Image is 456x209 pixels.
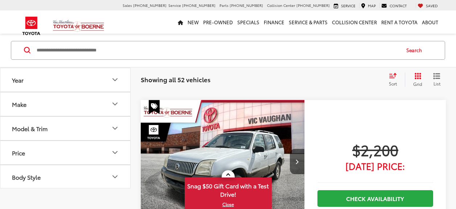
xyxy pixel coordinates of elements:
[317,162,433,170] span: [DATE] Price:
[379,11,420,34] a: Rent a Toyota
[123,3,132,8] span: Sales
[359,3,378,9] a: Map
[185,178,271,200] span: Snag $50 Gift Card with a Test Drive!
[36,42,399,59] input: Search by Make, Model, or Keyword
[341,3,356,8] span: Service
[287,11,330,34] a: Service & Parts: Opens in a new tab
[330,11,379,34] a: Collision Center
[12,76,24,83] div: Year
[379,3,408,9] a: Contact
[0,141,131,164] button: PricePrice
[426,3,438,8] span: Saved
[416,3,440,9] a: My Saved Vehicles
[111,75,119,84] div: Year
[168,3,181,8] span: Service
[0,92,131,116] button: MakeMake
[12,125,48,131] div: Model & Trim
[385,72,405,87] button: Select sort value
[389,80,397,87] span: Sort
[390,3,407,8] span: Contact
[262,11,287,34] a: Finance
[230,3,263,8] span: [PHONE_NUMBER]
[296,3,330,8] span: [PHONE_NUMBER]
[413,81,422,87] span: Grid
[12,173,41,180] div: Body Style
[111,172,119,181] div: Body Style
[133,3,167,8] span: [PHONE_NUMBER]
[185,11,201,34] a: New
[18,14,45,38] img: Toyota
[201,11,235,34] a: Pre-Owned
[332,3,357,9] a: Service
[111,124,119,133] div: Model & Trim
[176,11,185,34] a: Home
[0,116,131,140] button: Model & TrimModel & Trim
[12,100,26,107] div: Make
[267,3,295,8] span: Collision Center
[290,149,304,174] button: Next image
[12,149,25,156] div: Price
[368,3,376,8] span: Map
[0,165,131,188] button: Body StyleBody Style
[111,100,119,108] div: Make
[317,190,433,206] a: Check Availability
[428,72,446,87] button: List View
[405,72,428,87] button: Grid View
[182,3,215,8] span: [PHONE_NUMBER]
[149,100,160,114] span: Special
[0,68,131,91] button: YearYear
[433,80,440,87] span: List
[219,3,229,8] span: Parts
[111,148,119,157] div: Price
[420,11,440,34] a: About
[141,75,210,84] span: Showing all 52 vehicles
[235,11,262,34] a: Specials
[399,41,432,59] button: Search
[317,141,433,159] span: $2,200
[53,20,104,32] img: Vic Vaughan Toyota of Boerne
